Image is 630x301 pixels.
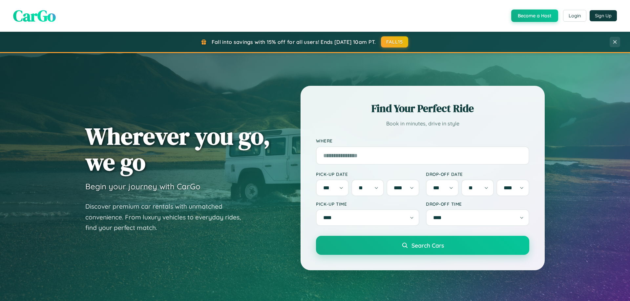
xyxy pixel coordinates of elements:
label: Where [316,138,529,144]
button: Become a Host [511,9,558,22]
button: Login [563,10,586,22]
p: Book in minutes, drive in style [316,119,529,128]
span: Fall into savings with 15% off for all users! Ends [DATE] 10am PT. [212,39,376,45]
label: Drop-off Date [426,171,529,177]
h2: Find Your Perfect Ride [316,101,529,116]
span: Search Cars [411,242,444,249]
label: Drop-off Time [426,201,529,207]
h3: Begin your journey with CarGo [85,181,200,191]
label: Pick-up Time [316,201,419,207]
button: Search Cars [316,236,529,255]
h1: Wherever you go, we go [85,123,270,175]
button: Sign Up [590,10,617,21]
label: Pick-up Date [316,171,419,177]
span: CarGo [13,5,56,27]
p: Discover premium car rentals with unmatched convenience. From luxury vehicles to everyday rides, ... [85,201,249,233]
button: FALL15 [381,36,409,47]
